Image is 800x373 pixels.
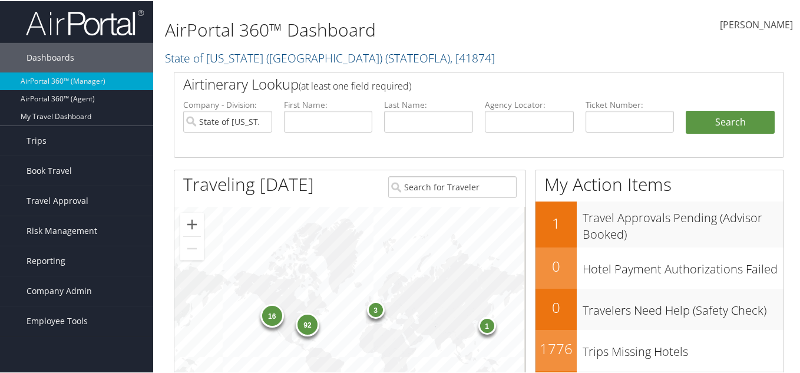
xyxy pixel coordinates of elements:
[183,98,272,110] label: Company - Division:
[260,302,284,326] div: 16
[450,49,495,65] span: , [ 41874 ]
[583,295,784,318] h3: Travelers Need Help (Safety Check)
[299,78,411,91] span: (at least one field required)
[367,299,385,317] div: 3
[535,246,784,288] a: 0Hotel Payment Authorizations Failed
[583,336,784,359] h3: Trips Missing Hotels
[27,245,65,275] span: Reporting
[27,275,92,305] span: Company Admin
[720,17,793,30] span: [PERSON_NAME]
[27,42,74,71] span: Dashboards
[535,255,577,275] h2: 0
[535,171,784,196] h1: My Action Items
[183,171,314,196] h1: Traveling [DATE]
[535,296,577,316] h2: 0
[27,305,88,335] span: Employee Tools
[535,288,784,329] a: 0Travelers Need Help (Safety Check)
[27,155,72,184] span: Book Travel
[720,6,793,42] a: [PERSON_NAME]
[183,73,724,93] h2: Airtinerary Lookup
[27,185,88,214] span: Travel Approval
[165,49,495,65] a: State of [US_STATE] ([GEOGRAPHIC_DATA])
[586,98,675,110] label: Ticket Number:
[485,98,574,110] label: Agency Locator:
[535,338,577,358] h2: 1776
[284,98,373,110] label: First Name:
[535,329,784,370] a: 1776Trips Missing Hotels
[180,212,204,235] button: Zoom in
[27,125,47,154] span: Trips
[535,212,577,232] h2: 1
[180,236,204,259] button: Zoom out
[583,254,784,276] h3: Hotel Payment Authorizations Failed
[165,16,584,41] h1: AirPortal 360™ Dashboard
[388,175,517,197] input: Search for Traveler
[686,110,775,133] button: Search
[296,312,319,335] div: 92
[583,203,784,242] h3: Travel Approvals Pending (Advisor Booked)
[27,215,97,245] span: Risk Management
[535,200,784,246] a: 1Travel Approvals Pending (Advisor Booked)
[26,8,144,35] img: airportal-logo.png
[478,316,496,334] div: 1
[385,49,450,65] span: ( STATEOFLA )
[384,98,473,110] label: Last Name:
